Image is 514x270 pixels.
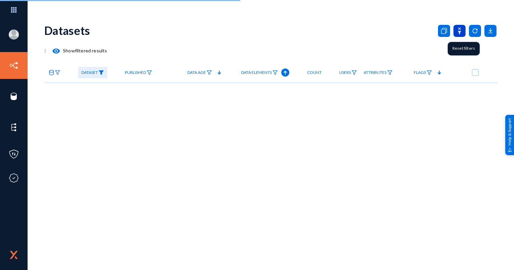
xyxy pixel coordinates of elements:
[241,70,272,75] span: Data Elements
[207,70,212,75] img: icon-filter.svg
[336,67,360,79] a: Users
[9,60,19,71] img: icon-inventory.svg
[9,149,19,159] img: icon-policies.svg
[187,70,206,75] span: Data Age
[55,70,60,75] img: icon-filter.svg
[52,47,60,55] mat-icon: visibility
[184,67,215,79] a: Data Age
[339,70,351,75] span: Users
[78,67,107,79] a: Dataset
[414,70,426,75] span: Flags
[508,147,512,152] img: help_support.svg
[4,3,24,17] img: app launcher
[9,173,19,183] img: icon-compliance.svg
[99,70,104,75] img: icon-filter-filled.svg
[272,70,278,75] img: icon-filter.svg
[352,70,357,75] img: icon-filter.svg
[44,48,46,53] span: |
[9,91,19,101] img: icon-sources.svg
[238,67,281,79] a: Data Elements
[46,48,107,53] span: Show filtered results
[9,30,19,40] img: blank-profile-picture.png
[307,70,322,75] span: Count
[360,67,396,79] a: Attributes
[81,70,98,75] span: Dataset
[147,70,152,75] img: icon-filter.svg
[505,115,514,155] div: Help & Support
[121,67,155,79] a: Published
[9,122,19,132] img: icon-elements.svg
[427,70,432,75] img: icon-filter.svg
[44,24,90,37] div: Datasets
[125,70,146,75] span: Published
[448,42,480,55] div: Reset filters
[410,67,435,79] a: Flags
[364,70,387,75] span: Attributes
[387,70,393,75] img: icon-filter.svg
